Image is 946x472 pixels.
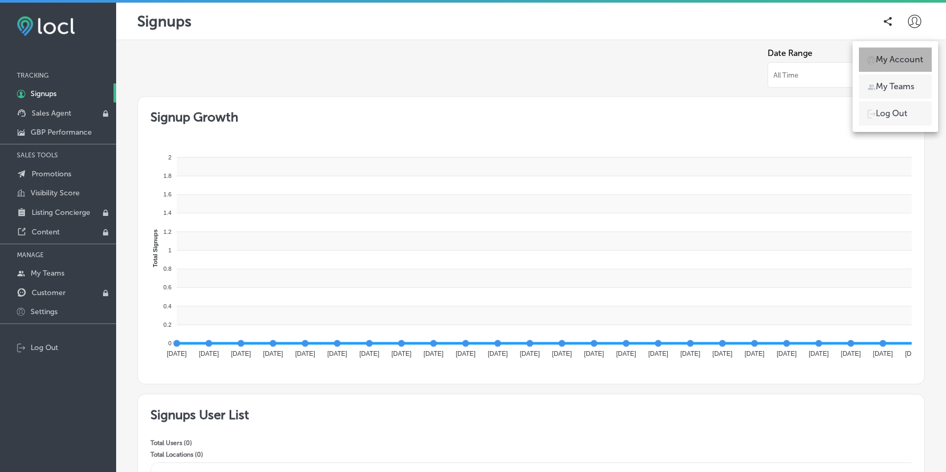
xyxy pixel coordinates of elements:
[32,208,90,217] p: Listing Concierge
[859,48,932,72] a: My Account
[876,80,914,93] p: My Teams
[32,228,60,237] p: Content
[17,16,75,36] img: fda3e92497d09a02dc62c9cd864e3231.png
[32,288,65,297] p: Customer
[31,128,92,137] p: GBP Performance
[859,101,932,126] a: Log Out
[876,53,923,66] p: My Account
[876,107,907,120] p: Log Out
[31,89,56,98] p: Signups
[32,169,71,178] p: Promotions
[859,74,932,99] a: My Teams
[31,269,64,278] p: My Teams
[31,307,58,316] p: Settings
[31,343,58,352] p: Log Out
[31,188,80,197] p: Visibility Score
[32,109,71,118] p: Sales Agent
